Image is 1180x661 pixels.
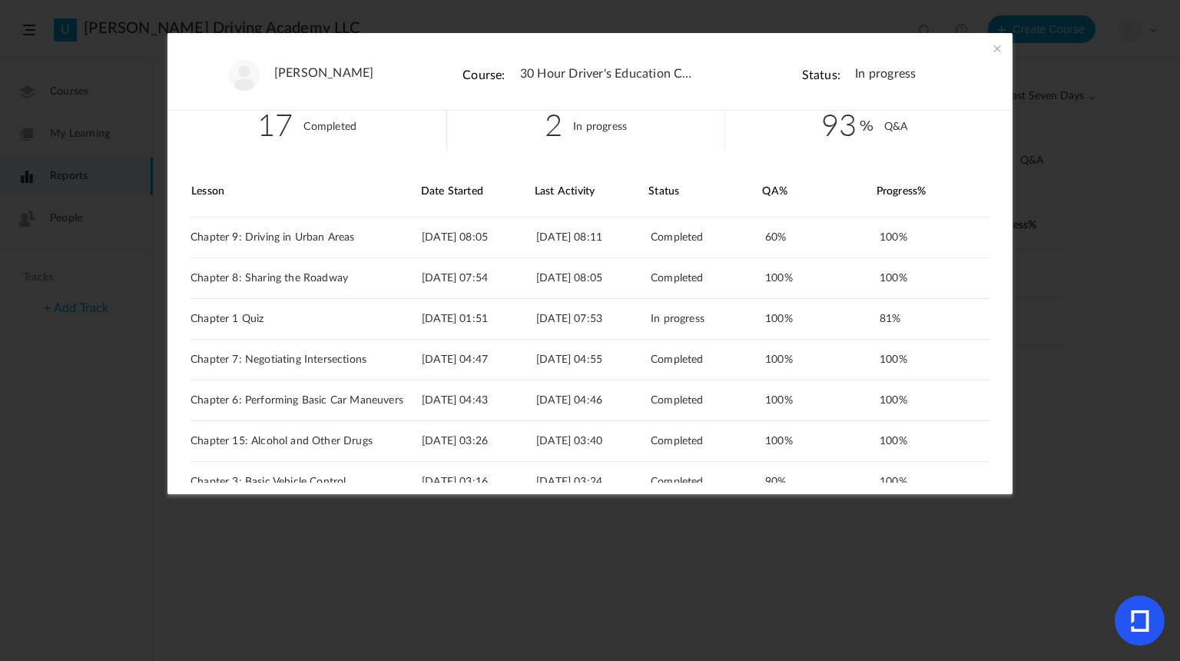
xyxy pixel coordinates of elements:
cite: In progress [573,121,627,132]
div: Status [648,167,761,217]
div: [DATE] 03:16 [422,462,535,502]
span: 93 [821,101,873,145]
div: 100% [880,346,976,374]
div: 100% [765,258,878,298]
span: In progress [855,67,916,81]
span: Chapter 8: Sharing the Roadway [191,272,348,285]
div: 100% [880,468,976,496]
div: 60% [765,218,878,257]
div: [DATE] 08:05 [422,218,535,257]
a: [PERSON_NAME] [274,66,374,81]
span: 2 [545,101,562,145]
div: 100% [765,340,878,380]
div: [DATE] 04:47 [422,340,535,380]
div: [DATE] 04:43 [422,380,535,420]
img: user-image.png [229,60,260,91]
span: Chapter 9: Driving in Urban Areas [191,231,355,244]
div: Completed [651,218,764,257]
div: 81% [880,305,976,333]
span: Chapter 6: Performing Basic Car Maneuvers [191,394,403,407]
span: 30 Hour Driver's Education Curriculum [520,67,698,81]
span: Chapter 1 Quiz [191,313,264,326]
div: [DATE] 04:46 [536,380,649,420]
div: 90% [765,462,878,502]
div: 100% [765,380,878,420]
div: [DATE] 07:54 [422,258,535,298]
span: Chapter 15: Alcohol and Other Drugs [191,435,373,448]
div: In progress [651,299,764,339]
div: [DATE] 03:40 [536,421,649,461]
div: Completed [651,340,764,380]
span: Chapter 7: Negotiating Intersections [191,354,366,367]
cite: Status: [802,69,840,81]
div: [DATE] 03:24 [536,462,649,502]
div: 100% [880,224,976,251]
div: Completed [651,462,764,502]
div: [DATE] 01:51 [422,299,535,339]
div: Last Activity [535,167,648,217]
div: 100% [765,299,878,339]
cite: Course: [462,69,505,81]
cite: Q&A [884,121,908,132]
div: 100% [880,264,976,292]
div: Progress% [877,167,989,217]
div: Date Started [421,167,534,217]
div: QA% [762,167,875,217]
span: Chapter 3: Basic Vehicle Control [191,476,346,489]
div: 100% [880,387,976,414]
div: Completed [651,380,764,420]
div: [DATE] 08:05 [536,258,649,298]
div: 100% [880,427,976,455]
div: Completed [651,258,764,298]
div: Lesson [191,167,419,217]
div: [DATE] 08:11 [536,218,649,257]
div: [DATE] 03:26 [422,421,535,461]
div: 100% [765,421,878,461]
cite: Completed [303,121,356,132]
div: Completed [651,421,764,461]
div: [DATE] 07:53 [536,299,649,339]
div: [DATE] 04:55 [536,340,649,380]
span: 17 [257,101,293,145]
